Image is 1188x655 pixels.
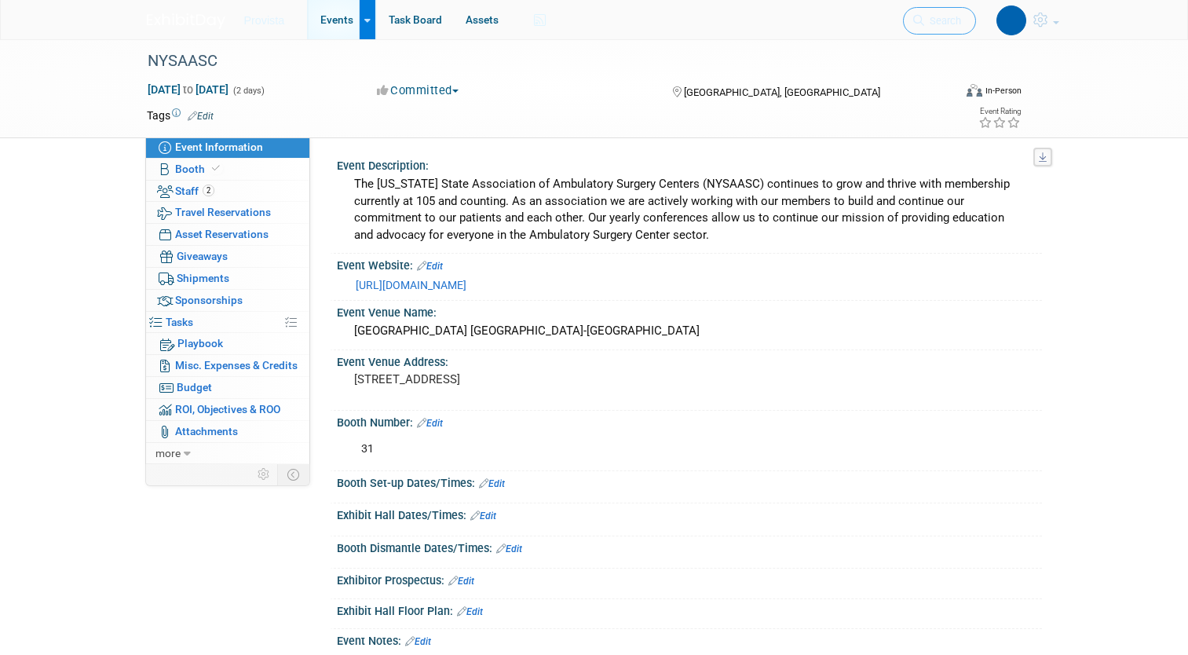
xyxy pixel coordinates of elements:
[166,316,193,328] span: Tasks
[175,425,238,437] span: Attachments
[337,471,1042,492] div: Booth Set-up Dates/Times:
[337,350,1042,370] div: Event Venue Address:
[967,84,982,97] img: Format-Inperson.png
[146,137,309,158] a: Event Information
[496,543,522,554] a: Edit
[337,301,1042,320] div: Event Venue Name:
[175,163,223,175] span: Booth
[175,359,298,371] span: Misc. Expenses & Credits
[146,268,309,289] a: Shipments
[155,447,181,459] span: more
[177,250,228,262] span: Giveaways
[146,159,309,180] a: Booth
[146,443,309,464] a: more
[479,478,505,489] a: Edit
[203,185,214,196] span: 2
[177,272,229,284] span: Shipments
[349,319,1030,343] div: [GEOGRAPHIC_DATA] [GEOGRAPHIC_DATA]-[GEOGRAPHIC_DATA]
[337,569,1042,589] div: Exhibitor Prospectus:
[250,464,278,485] td: Personalize Event Tab Strip
[417,261,443,272] a: Edit
[349,172,1030,247] div: The [US_STATE] State Association of Ambulatory Surgery Centers (NYSAASC) continues to grow and th...
[146,355,309,376] a: Misc. Expenses & Credits
[337,254,1042,274] div: Event Website:
[177,381,212,393] span: Budget
[146,333,309,354] a: Playbook
[146,246,309,267] a: Giveaways
[175,206,271,218] span: Travel Reservations
[146,312,309,333] a: Tasks
[350,434,901,465] div: 31
[175,403,280,415] span: ROI, Objectives & ROO
[181,83,196,96] span: to
[337,154,1042,174] div: Event Description:
[177,337,223,349] span: Playbook
[457,606,483,617] a: Edit
[470,510,496,521] a: Edit
[146,377,309,398] a: Budget
[448,576,474,587] a: Edit
[146,290,309,311] a: Sponsorships
[146,399,309,420] a: ROI, Objectives & ROO
[175,294,243,306] span: Sponsorships
[146,224,309,245] a: Asset Reservations
[147,13,225,29] img: ExhibitDay
[405,636,431,647] a: Edit
[232,86,265,96] span: (2 days)
[175,141,263,153] span: Event Information
[903,7,976,35] a: Search
[175,228,269,240] span: Asset Reservations
[277,464,309,485] td: Toggle Event Tabs
[146,181,309,202] a: Staff2
[175,185,214,197] span: Staff
[356,279,466,291] a: [URL][DOMAIN_NAME]
[337,536,1042,557] div: Booth Dismantle Dates/Times:
[337,629,1042,650] div: Event Notes:
[147,82,229,97] span: [DATE] [DATE]
[896,82,1022,105] div: Event Format
[147,108,214,123] td: Tags
[985,85,1022,97] div: In-Person
[244,14,285,27] span: Provista
[371,82,465,99] button: Committed
[337,411,1042,431] div: Booth Number:
[996,5,1026,35] img: Shai Davis
[417,418,443,429] a: Edit
[146,421,309,442] a: Attachments
[337,503,1042,524] div: Exhibit Hall Dates/Times:
[924,15,961,27] span: Search
[188,111,214,122] a: Edit
[684,86,880,98] span: [GEOGRAPHIC_DATA], [GEOGRAPHIC_DATA]
[142,47,948,75] div: NYSAASC
[212,164,220,173] i: Booth reservation complete
[146,202,309,223] a: Travel Reservations
[978,108,1021,115] div: Event Rating
[337,599,1042,620] div: Exhibit Hall Floor Plan:
[354,372,613,386] pre: [STREET_ADDRESS]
